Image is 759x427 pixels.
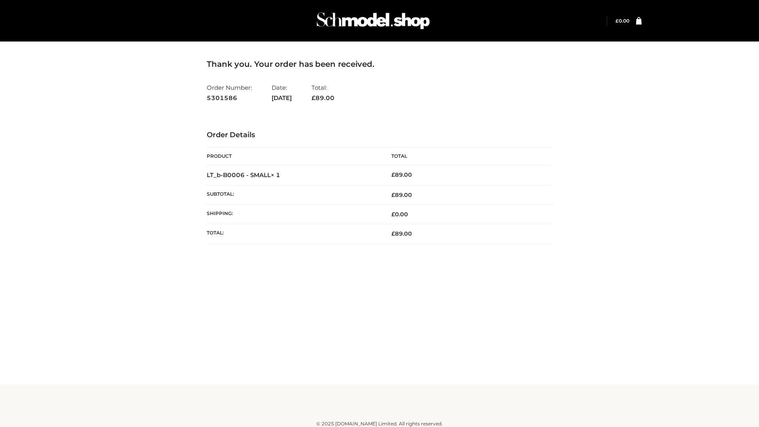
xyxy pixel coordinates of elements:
span: 89.00 [312,94,334,102]
strong: 5301586 [207,93,252,103]
h3: Order Details [207,131,552,140]
img: Schmodel Admin 964 [314,5,432,36]
th: Subtotal: [207,185,379,204]
span: 89.00 [391,230,412,237]
li: Order Number: [207,81,252,105]
th: Shipping: [207,205,379,224]
th: Product [207,147,379,165]
span: £ [391,230,395,237]
span: £ [312,94,315,102]
span: 89.00 [391,191,412,198]
h3: Thank you. Your order has been received. [207,59,552,69]
strong: LT_b-B0006 - SMALL [207,171,280,179]
span: £ [391,191,395,198]
strong: × 1 [271,171,280,179]
li: Total: [312,81,334,105]
span: £ [391,171,395,178]
th: Total [379,147,552,165]
span: £ [391,211,395,218]
a: £0.00 [616,18,629,24]
strong: [DATE] [272,93,292,103]
bdi: 89.00 [391,171,412,178]
li: Date: [272,81,292,105]
bdi: 0.00 [616,18,629,24]
th: Total: [207,224,379,244]
span: £ [616,18,619,24]
bdi: 0.00 [391,211,408,218]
